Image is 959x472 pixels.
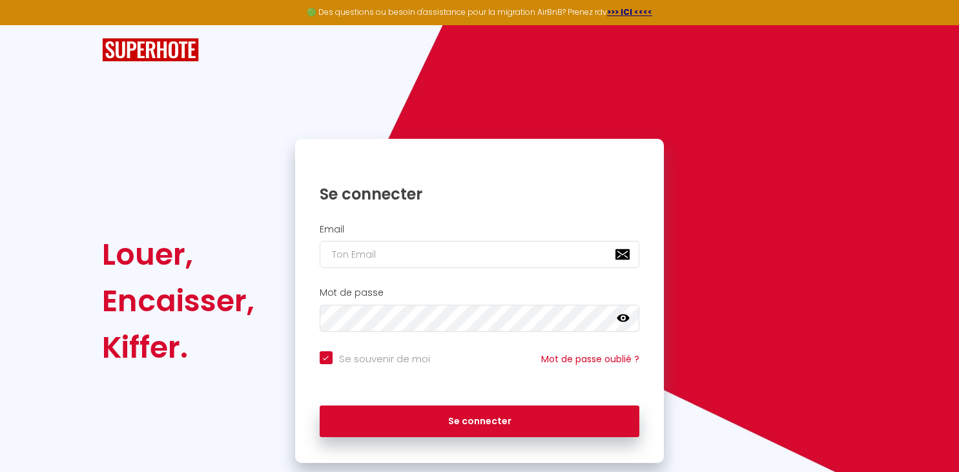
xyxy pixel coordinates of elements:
[102,231,254,278] div: Louer,
[320,405,640,438] button: Se connecter
[541,353,639,365] a: Mot de passe oublié ?
[607,6,652,17] a: >>> ICI <<<<
[320,224,640,235] h2: Email
[102,324,254,371] div: Kiffer.
[320,184,640,204] h1: Se connecter
[102,278,254,324] div: Encaisser,
[320,287,640,298] h2: Mot de passe
[102,38,199,62] img: SuperHote logo
[320,241,640,268] input: Ton Email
